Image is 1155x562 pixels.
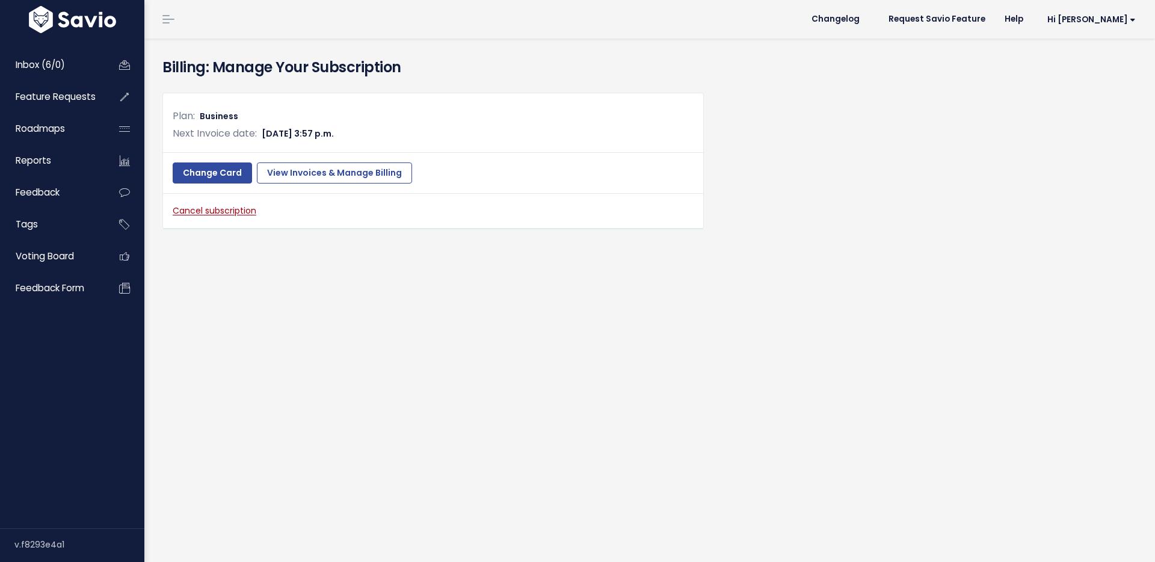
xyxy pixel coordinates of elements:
a: View Invoices & Manage Billing [257,162,412,184]
a: Inbox (6/0) [3,51,100,79]
span: Business [200,110,238,122]
span: Roadmaps [16,122,65,135]
a: Feature Requests [3,83,100,111]
span: Reports [16,154,51,167]
a: Change Card [173,162,252,184]
a: Help [995,10,1033,28]
span: Changelog [812,15,860,23]
a: Voting Board [3,242,100,270]
a: Tags [3,211,100,238]
span: Feedback form [16,282,84,294]
span: Tags [16,218,38,230]
span: Plan: [173,109,195,123]
a: Reports [3,147,100,174]
a: Request Savio Feature [879,10,995,28]
a: Cancel subscription [173,205,256,217]
span: Inbox (6/0) [16,58,65,71]
span: Feature Requests [16,90,96,103]
a: Roadmaps [3,115,100,143]
span: [DATE] 3:57 p.m. [262,128,334,140]
h4: Billing: Manage Your Subscription [162,57,1137,78]
a: Feedback [3,179,100,206]
a: Hi [PERSON_NAME] [1033,10,1145,29]
span: Voting Board [16,250,74,262]
span: Next Invoice date: [173,126,257,140]
a: Feedback form [3,274,100,302]
div: v.f8293e4a1 [14,529,144,560]
span: Feedback [16,186,60,199]
img: logo-white.9d6f32f41409.svg [26,6,119,33]
span: Hi [PERSON_NAME] [1047,15,1136,24]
